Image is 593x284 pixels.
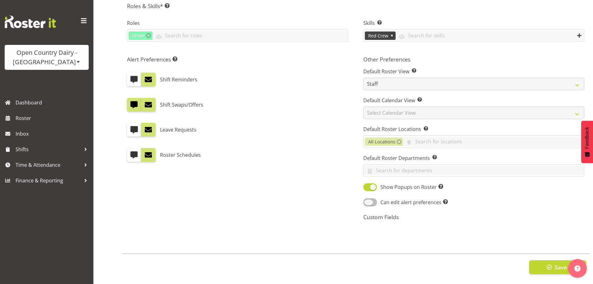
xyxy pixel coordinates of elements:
[5,16,56,28] img: Rosterit website logo
[581,121,593,163] button: Feedback - Show survey
[363,214,585,220] h5: Custom Fields
[127,19,348,27] label: Roles
[396,31,584,41] input: Search for skills
[555,263,567,271] span: Save
[363,154,585,162] label: Default Roster Departments
[16,129,90,138] span: Inbox
[160,73,197,86] label: Shift Reminders
[160,123,196,137] label: Leave Requests
[132,32,145,39] span: Driver
[160,98,203,112] label: Shift Swaps/Offers
[364,166,584,175] input: Search for departments
[16,98,90,107] span: Dashboard
[584,127,590,149] span: Feedback
[363,97,585,104] label: Default Calendar View
[160,148,201,162] label: Roster Schedules
[529,260,586,274] button: Save
[363,19,585,27] label: Skills
[363,68,585,75] label: Default Roster View
[363,125,585,133] label: Default Roster Locations
[16,113,90,123] span: Roster
[574,265,581,272] img: help-xxl-2.png
[377,199,448,206] span: Can edit alert preferences
[377,183,443,191] span: Show Popups on Roster
[16,145,81,154] span: Shifts
[11,48,82,67] div: Open Country Dairy - [GEOGRAPHIC_DATA]
[368,32,388,39] span: Red Crew
[127,2,584,9] h5: Roles & Skills*
[403,137,584,147] input: Search for locations
[363,56,585,63] h5: Other Preferences
[127,56,348,63] h5: Alert Preferences
[368,138,395,145] span: All Locations
[16,160,81,170] span: Time & Attendance
[16,176,81,185] span: Finance & Reporting
[153,31,348,41] input: Search for roles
